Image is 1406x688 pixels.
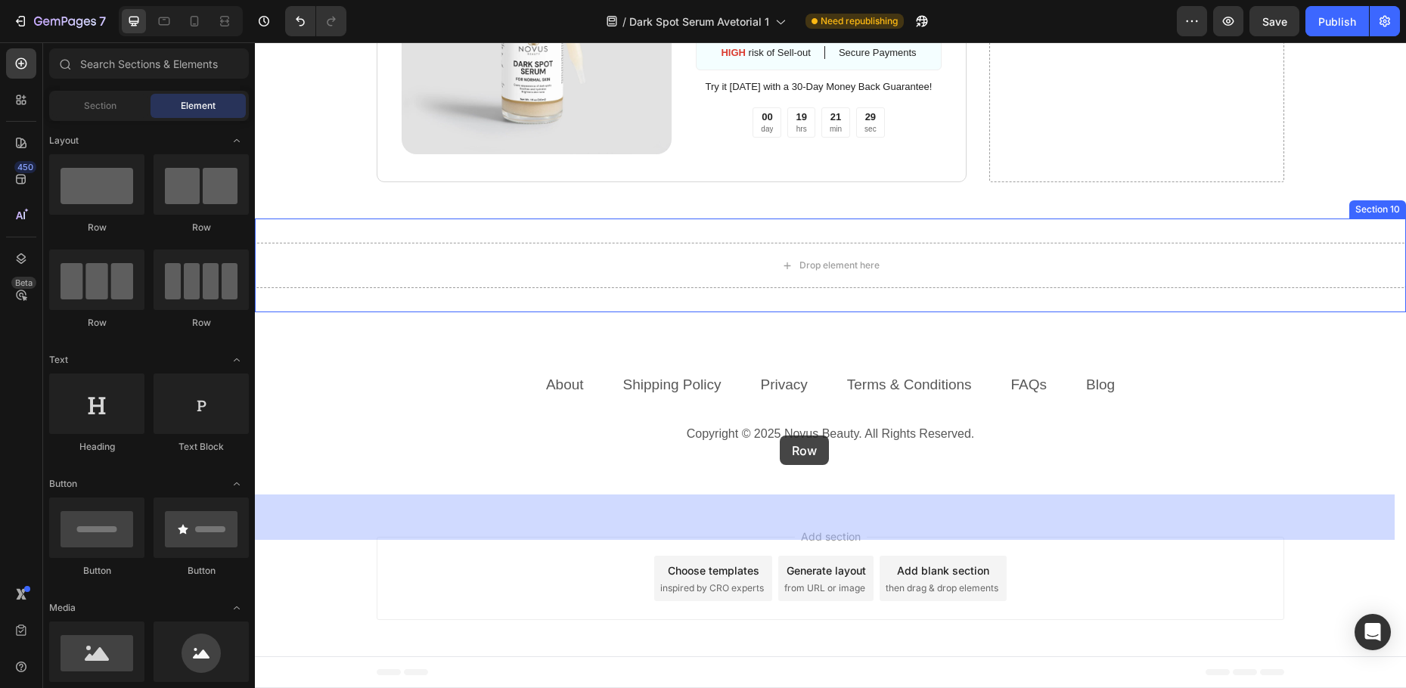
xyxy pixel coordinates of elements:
[1355,614,1391,650] div: Open Intercom Messenger
[154,440,249,454] div: Text Block
[14,161,36,173] div: 450
[154,316,249,330] div: Row
[49,440,144,454] div: Heading
[181,99,216,113] span: Element
[622,14,626,29] span: /
[1305,6,1369,36] button: Publish
[225,596,249,620] span: Toggle open
[1318,14,1356,29] div: Publish
[225,129,249,153] span: Toggle open
[11,277,36,289] div: Beta
[255,42,1406,688] iframe: Design area
[629,14,769,29] span: Dark Spot Serum Avetorial 1
[154,564,249,578] div: Button
[285,6,346,36] div: Undo/Redo
[49,48,249,79] input: Search Sections & Elements
[49,134,79,147] span: Layout
[6,6,113,36] button: 7
[99,12,106,30] p: 7
[49,353,68,367] span: Text
[1262,15,1287,28] span: Save
[225,472,249,496] span: Toggle open
[49,601,76,615] span: Media
[225,348,249,372] span: Toggle open
[154,221,249,234] div: Row
[49,221,144,234] div: Row
[821,14,898,28] span: Need republishing
[49,316,144,330] div: Row
[49,477,77,491] span: Button
[1249,6,1299,36] button: Save
[84,99,116,113] span: Section
[49,564,144,578] div: Button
